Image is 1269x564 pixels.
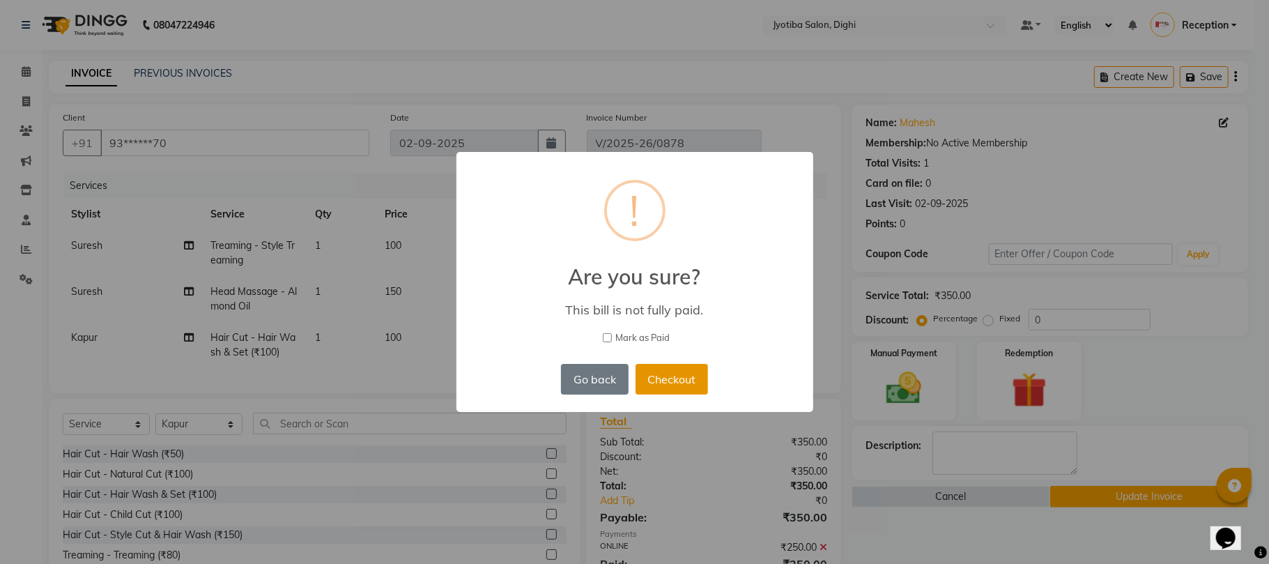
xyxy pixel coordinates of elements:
[615,331,670,345] span: Mark as Paid
[561,364,628,395] button: Go back
[630,183,640,238] div: !
[456,247,813,289] h2: Are you sure?
[1210,508,1255,550] iframe: chat widget
[603,333,612,342] input: Mark as Paid
[476,302,792,318] div: This bill is not fully paid.
[636,364,708,395] button: Checkout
